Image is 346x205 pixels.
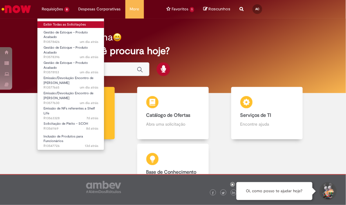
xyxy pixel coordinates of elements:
span: um dia atrás [80,70,98,75]
a: Aberto R13563328 : Emissão de NFs referentes a Shelf Life [37,105,104,118]
a: Aberto R13577630 : Emissão/Devolução Encontro de Contas Fornecedor [37,90,104,103]
time: 29/09/2025 17:04:14 [80,40,98,44]
time: 29/09/2025 15:17:11 [80,101,98,105]
ul: Requisições [37,18,104,150]
time: 23/09/2025 23:24:15 [86,126,98,131]
a: Aberto R13561169 : Solicitação de Pleito - SCOH [37,120,104,132]
span: R13563328 [44,116,98,121]
span: Emissão de NFs referentes a Shelf Life [44,106,95,116]
span: Gestão de Estoque – Produto Acabado [44,30,88,40]
span: 7d atrás [86,116,98,120]
a: Aberto R13578153 : Gestão de Estoque – Produto Acabado [37,60,104,73]
span: um dia atrás [80,85,98,90]
a: Aberto R13578426 : Gestão de Estoque – Produto Acabado [37,29,104,42]
span: R13577630 [44,101,98,106]
span: 1 [190,7,194,12]
span: Emissão/Devolução Encontro de [PERSON_NAME] [44,76,93,85]
a: Aberto R13547726 : Inclusão de Produtos para Funcionários [37,133,104,146]
b: Catálogo de Ofertas [146,112,190,118]
span: Requisições [42,6,63,12]
time: 29/09/2025 15:20:56 [80,85,98,90]
a: Base de Conhecimento Consulte e aprenda [32,144,314,190]
span: um dia atrás [80,40,98,44]
button: Iniciar Conversa de Suporte [319,182,337,200]
p: Abra uma solicitação [146,121,200,127]
time: 29/09/2025 16:24:55 [80,70,98,75]
span: Despesas Corporativas [79,6,121,12]
span: R13561169 [44,126,98,131]
span: Inclusão de Produtos para Funcionários [44,134,83,144]
div: Oi, como posso te ajudar hoje? [236,182,313,200]
span: Gestão de Estoque – Produto Acabado [44,45,88,55]
a: Aberto R13578396 : Gestão de Estoque – Produto Acabado [37,44,104,57]
span: um dia atrás [80,55,98,59]
p: Encontre ajuda [240,121,294,127]
span: R13577665 [44,85,98,90]
img: logo_footer_ambev_rotulo_gray.png [86,181,121,193]
span: R13578426 [44,40,98,44]
span: 8d atrás [86,126,98,131]
a: Exibir Todas as Solicitações [37,21,104,28]
span: 8 [64,7,69,12]
img: logo_footer_linkedin.png [232,191,235,195]
span: R13578153 [44,70,98,75]
img: logo_footer_facebook.png [211,192,215,195]
span: Favoritos [172,6,189,12]
span: Emissão/Devolução Encontro de [PERSON_NAME] [44,91,93,100]
b: Serviços de TI [240,112,271,118]
b: Base de Conhecimento [146,169,197,175]
span: AC [256,7,260,11]
time: 29/09/2025 17:00:37 [80,55,98,59]
span: 13d atrás [85,144,98,148]
span: More [130,6,139,12]
img: logo_footer_twitter.png [222,192,225,195]
span: Rascunhos [208,6,230,12]
span: Solicitação de Pleito - SCOH [44,121,88,126]
span: R13578396 [44,55,98,60]
span: Gestão de Estoque – Produto Acabado [44,61,88,70]
img: happy-face.png [113,33,122,42]
a: Aberto R13577665 : Emissão/Devolução Encontro de Contas Fornecedor [37,75,104,88]
time: 24/09/2025 14:37:34 [86,116,98,120]
a: Catálogo de Ofertas Abra uma solicitação [126,87,220,140]
span: um dia atrás [80,101,98,105]
span: R13547726 [44,144,98,148]
a: No momento, sua lista de rascunhos tem 0 Itens [203,6,230,12]
img: ServiceNow [1,3,32,15]
time: 18/09/2025 15:12:37 [85,144,98,148]
a: Tirar dúvidas Tirar dúvidas com Lupi Assist e Gen Ai [32,87,126,140]
h2: O que você procura hoje? [55,46,291,56]
a: Serviços de TI Encontre ajuda [220,87,314,140]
